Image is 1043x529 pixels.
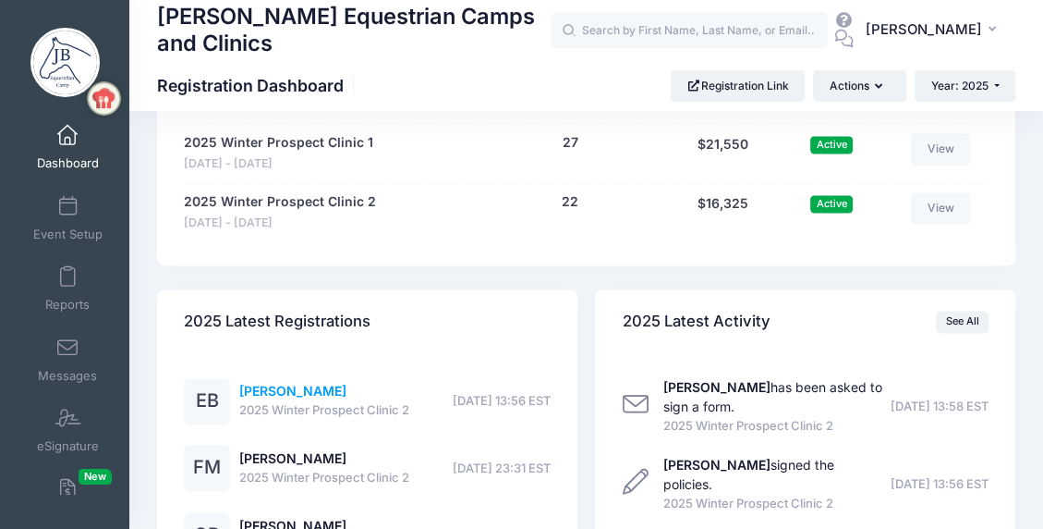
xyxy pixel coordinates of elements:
a: Messages [24,327,112,392]
span: [DATE] 13:56 EST [891,475,988,494]
span: Dashboard [37,156,99,172]
input: Search by First Name, Last Name, or Email... [551,12,828,49]
a: View [911,192,970,224]
button: Year: 2025 [915,70,1015,102]
span: Event Setup [33,227,103,242]
span: 2025 Winter Prospect Clinic 2 [239,469,409,487]
h4: 2025 Latest Activity [623,295,770,348]
a: 2025 Winter Prospect Clinic 1 [184,133,373,153]
span: [DATE] 23:31 EST [453,460,551,478]
div: FM [184,445,230,491]
a: [PERSON_NAME]has been asked to sign a form. [663,379,882,414]
span: [PERSON_NAME] [866,19,982,40]
span: Reports [45,298,90,314]
div: $21,550 [667,133,780,173]
span: eSignature [37,439,99,455]
span: Active [810,136,853,154]
a: FM [184,461,230,476]
strong: [PERSON_NAME] [663,457,770,473]
a: [PERSON_NAME]signed the policies. [663,457,834,492]
div: EB [184,378,230,424]
a: Event Setup [24,186,112,251]
span: [DATE] 13:58 EST [891,398,988,416]
h1: [PERSON_NAME] Equestrian Camps and Clinics [157,1,551,59]
a: [PERSON_NAME] [239,383,346,399]
a: eSignature [24,398,112,462]
a: [PERSON_NAME] [239,450,346,466]
div: $16,325 [667,192,780,232]
span: [DATE] - [DATE] [184,215,376,232]
a: 2025 Winter Prospect Clinic 2 [184,192,376,212]
strong: [PERSON_NAME] [663,379,770,395]
span: 2025 Winter Prospect Clinic 2 [239,401,409,420]
span: [DATE] 13:56 EST [453,392,551,411]
a: Dashboard [24,115,112,179]
a: See All [936,311,988,333]
span: New [79,469,112,485]
a: Registration Link [671,70,805,102]
button: Actions [813,70,905,102]
span: 2025 Winter Prospect Clinic 2 [663,495,885,513]
h4: 2025 Latest Registrations [184,295,370,348]
img: Jessica Braswell Equestrian Camps and Clinics [30,28,100,97]
span: Messages [38,368,97,384]
a: View [911,133,970,165]
button: 22 [562,192,578,212]
span: 2025 Winter Prospect Clinic 2 [663,417,885,436]
a: EB [184,394,230,410]
span: [DATE] - [DATE] [184,155,373,173]
a: Reports [24,256,112,321]
button: 27 [563,133,578,153]
span: Year: 2025 [931,79,988,92]
span: Active [810,195,853,213]
button: [PERSON_NAME] [854,9,1015,52]
h1: Registration Dashboard [157,76,359,95]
